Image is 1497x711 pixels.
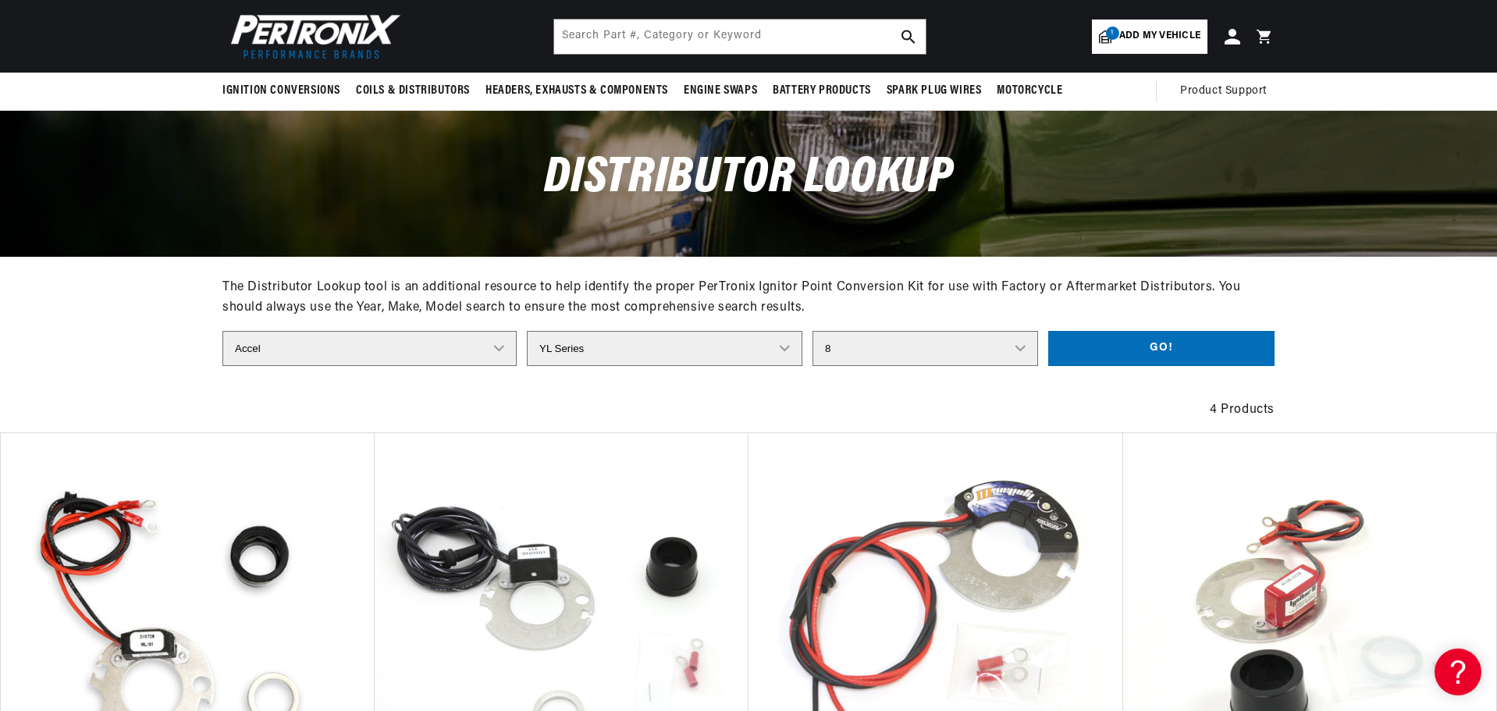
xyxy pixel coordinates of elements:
[773,83,871,99] span: Battery Products
[1180,73,1275,110] summary: Product Support
[485,83,668,99] span: Headers, Exhausts & Components
[676,73,765,109] summary: Engine Swaps
[1106,27,1119,40] span: 1
[222,278,1275,318] div: The Distributor Lookup tool is an additional resource to help identify the proper PerTronix Ignit...
[1119,29,1200,44] span: Add my vehicle
[1048,331,1275,366] button: Go!
[765,73,879,109] summary: Battery Products
[891,20,926,54] button: search button
[348,73,478,109] summary: Coils & Distributors
[222,73,348,109] summary: Ignition Conversions
[554,20,926,54] input: Search Part #, Category or Keyword
[356,83,470,99] span: Coils & Distributors
[1180,83,1267,100] span: Product Support
[222,400,1275,421] div: 4 Products
[989,73,1070,109] summary: Motorcycle
[887,83,982,99] span: Spark Plug Wires
[879,73,990,109] summary: Spark Plug Wires
[1092,20,1207,54] a: 1Add my vehicle
[997,83,1062,99] span: Motorcycle
[684,83,757,99] span: Engine Swaps
[222,83,340,99] span: Ignition Conversions
[478,73,676,109] summary: Headers, Exhausts & Components
[222,9,402,63] img: Pertronix
[544,153,954,204] span: Distributor Lookup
